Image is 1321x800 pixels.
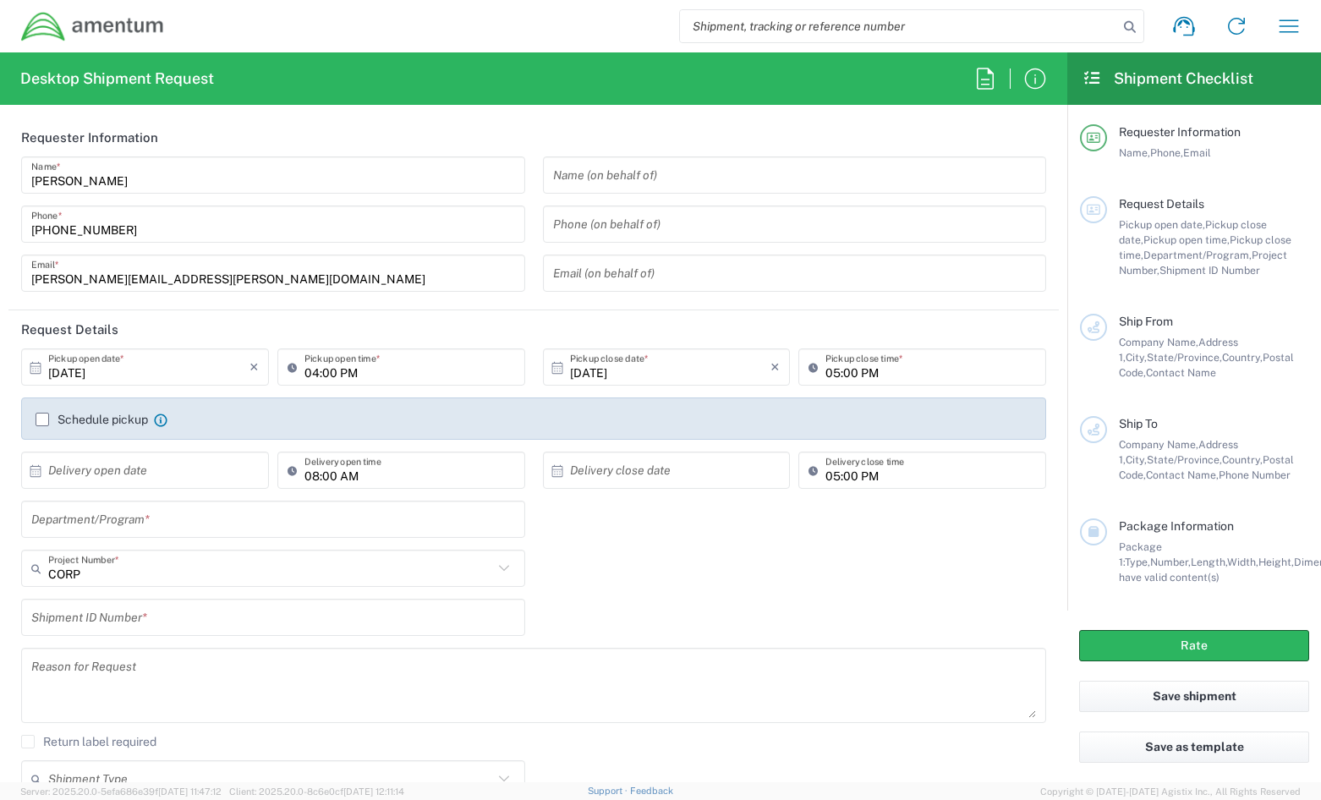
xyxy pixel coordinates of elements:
[1143,249,1252,261] span: Department/Program,
[36,413,148,426] label: Schedule pickup
[1183,146,1211,159] span: Email
[1222,453,1263,466] span: Country,
[1125,556,1150,568] span: Type,
[21,735,156,748] label: Return label required
[1079,681,1309,712] button: Save shipment
[249,353,259,381] i: ×
[1147,351,1222,364] span: State/Province,
[680,10,1118,42] input: Shipment, tracking or reference number
[21,129,158,146] h2: Requester Information
[1119,146,1150,159] span: Name,
[229,786,404,797] span: Client: 2025.20.0-8c6e0cf
[20,11,165,42] img: dyncorp
[1119,197,1204,211] span: Request Details
[1159,264,1260,277] span: Shipment ID Number
[20,68,214,89] h2: Desktop Shipment Request
[1150,556,1191,568] span: Number,
[1147,453,1222,466] span: State/Province,
[1119,218,1205,231] span: Pickup open date,
[1119,125,1241,139] span: Requester Information
[158,786,222,797] span: [DATE] 11:47:12
[1079,630,1309,661] button: Rate
[1083,68,1253,89] h2: Shipment Checklist
[1143,233,1230,246] span: Pickup open time,
[1119,519,1234,533] span: Package Information
[1146,366,1216,379] span: Contact Name
[630,786,673,796] a: Feedback
[1119,315,1173,328] span: Ship From
[1126,351,1147,364] span: City,
[1119,417,1158,430] span: Ship To
[1126,453,1147,466] span: City,
[21,321,118,338] h2: Request Details
[1219,468,1291,481] span: Phone Number
[770,353,780,381] i: ×
[1150,146,1183,159] span: Phone,
[1119,438,1198,451] span: Company Name,
[1227,556,1258,568] span: Width,
[343,786,404,797] span: [DATE] 12:11:14
[1191,556,1227,568] span: Length,
[1258,556,1294,568] span: Height,
[20,786,222,797] span: Server: 2025.20.0-5efa686e39f
[1146,468,1219,481] span: Contact Name,
[1079,732,1309,763] button: Save as template
[588,786,630,796] a: Support
[1119,540,1162,568] span: Package 1:
[1119,336,1198,348] span: Company Name,
[1222,351,1263,364] span: Country,
[1040,784,1301,799] span: Copyright © [DATE]-[DATE] Agistix Inc., All Rights Reserved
